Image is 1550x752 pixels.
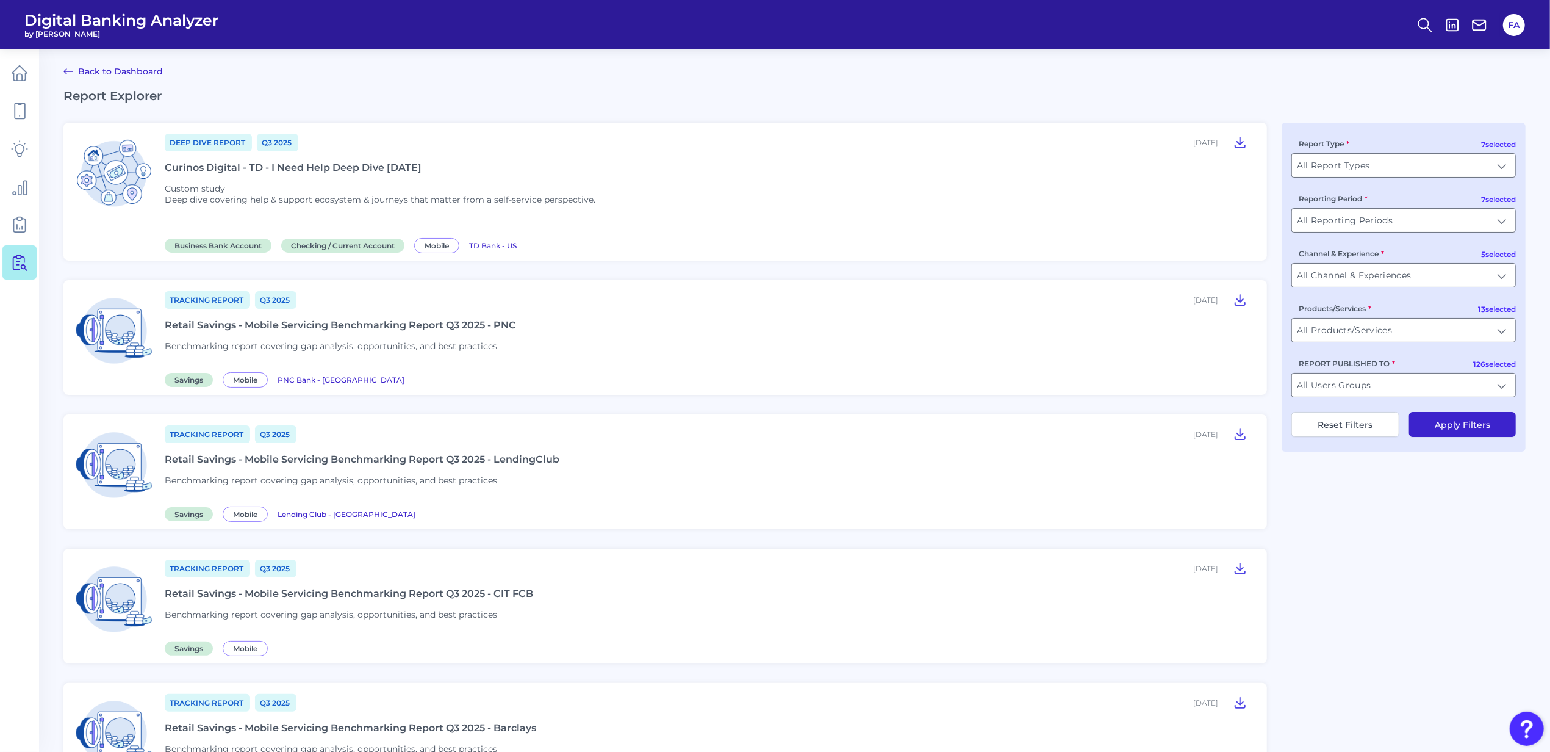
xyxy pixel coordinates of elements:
img: Savings [73,424,155,506]
span: Savings [165,507,213,521]
div: [DATE] [1193,430,1218,439]
h2: Report Explorer [63,89,1526,103]
a: Mobile [223,374,273,385]
span: Mobile [223,372,268,388]
p: Deep dive covering help & support ecosystem & journeys that matter from a self-service perspective. [165,194,595,205]
span: Business Bank Account [165,239,271,253]
a: Tracking Report [165,291,250,309]
a: Mobile [223,508,273,519]
a: Savings [165,642,218,654]
span: Lending Club - [GEOGRAPHIC_DATA] [278,510,415,519]
a: TD Bank - US [469,239,517,251]
a: Tracking Report [165,560,250,577]
a: Checking / Current Account [281,239,409,251]
div: [DATE] [1193,698,1218,707]
img: Savings [73,559,155,640]
a: Savings [165,508,218,519]
a: Savings [165,374,218,385]
img: Savings [73,290,155,372]
a: Q3 2025 [255,694,296,712]
label: Report Type [1299,139,1349,148]
div: Retail Savings - Mobile Servicing Benchmarking Report Q3 2025 - Barclays [165,722,536,734]
span: Savings [165,373,213,387]
a: Q3 2025 [255,560,296,577]
span: Benchmarking report covering gap analysis, opportunities, and best practices [165,475,497,486]
button: Retail Savings - Mobile Servicing Benchmarking Report Q3 2025 - PNC [1228,290,1252,309]
label: Reporting Period [1299,194,1368,203]
label: REPORT PUBLISHED TO [1299,359,1395,368]
button: Retail Savings - Mobile Servicing Benchmarking Report Q3 2025 - LendingClub [1228,424,1252,444]
span: TD Bank - US [469,241,517,250]
button: FA [1503,14,1525,36]
span: Digital Banking Analyzer [24,11,219,29]
a: PNC Bank - [GEOGRAPHIC_DATA] [278,374,404,385]
a: Tracking Report [165,694,250,712]
span: Benchmarking report covering gap analysis, opportunities, and best practices [165,609,497,620]
a: Mobile [223,642,273,654]
a: Q3 2025 [257,134,298,151]
span: PNC Bank - [GEOGRAPHIC_DATA] [278,375,404,385]
div: [DATE] [1193,138,1218,147]
span: Mobile [414,238,459,253]
a: Lending Club - [GEOGRAPHIC_DATA] [278,508,415,519]
div: [DATE] [1193,295,1218,305]
span: Savings [165,642,213,656]
span: Mobile [223,507,268,522]
div: Retail Savings - Mobile Servicing Benchmarking Report Q3 2025 - LendingClub [165,454,559,465]
a: Q3 2025 [255,425,296,443]
a: Mobile [414,239,464,251]
button: Retail Savings - Mobile Servicing Benchmarking Report Q3 2025 - CIT FCB [1228,559,1252,578]
div: Retail Savings - Mobile Servicing Benchmarking Report Q3 2025 - CIT FCB [165,588,533,599]
span: Custom study [165,183,225,194]
button: Curinos Digital - TD - I Need Help Deep Dive Sept 2025 [1228,132,1252,152]
div: [DATE] [1193,564,1218,573]
button: Retail Savings - Mobile Servicing Benchmarking Report Q3 2025 - Barclays [1228,693,1252,712]
div: Retail Savings - Mobile Servicing Benchmarking Report Q3 2025 - PNC [165,319,516,331]
span: Checking / Current Account [281,239,404,253]
label: Channel & Experience [1299,249,1384,258]
span: Benchmarking report covering gap analysis, opportunities, and best practices [165,341,497,352]
span: Mobile [223,641,268,656]
a: Deep Dive Report [165,134,252,151]
a: Tracking Report [165,425,250,443]
a: Q3 2025 [255,291,296,309]
span: by [PERSON_NAME] [24,29,219,38]
img: Business Bank Account [73,132,155,214]
a: Back to Dashboard [63,64,163,79]
div: Curinos Digital - TD - I Need Help Deep Dive [DATE] [165,162,422,173]
button: Apply Filters [1409,412,1516,437]
button: Reset Filters [1291,412,1399,437]
a: Business Bank Account [165,239,276,251]
button: Open Resource Center [1510,712,1544,746]
label: Products/Services [1299,304,1371,313]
